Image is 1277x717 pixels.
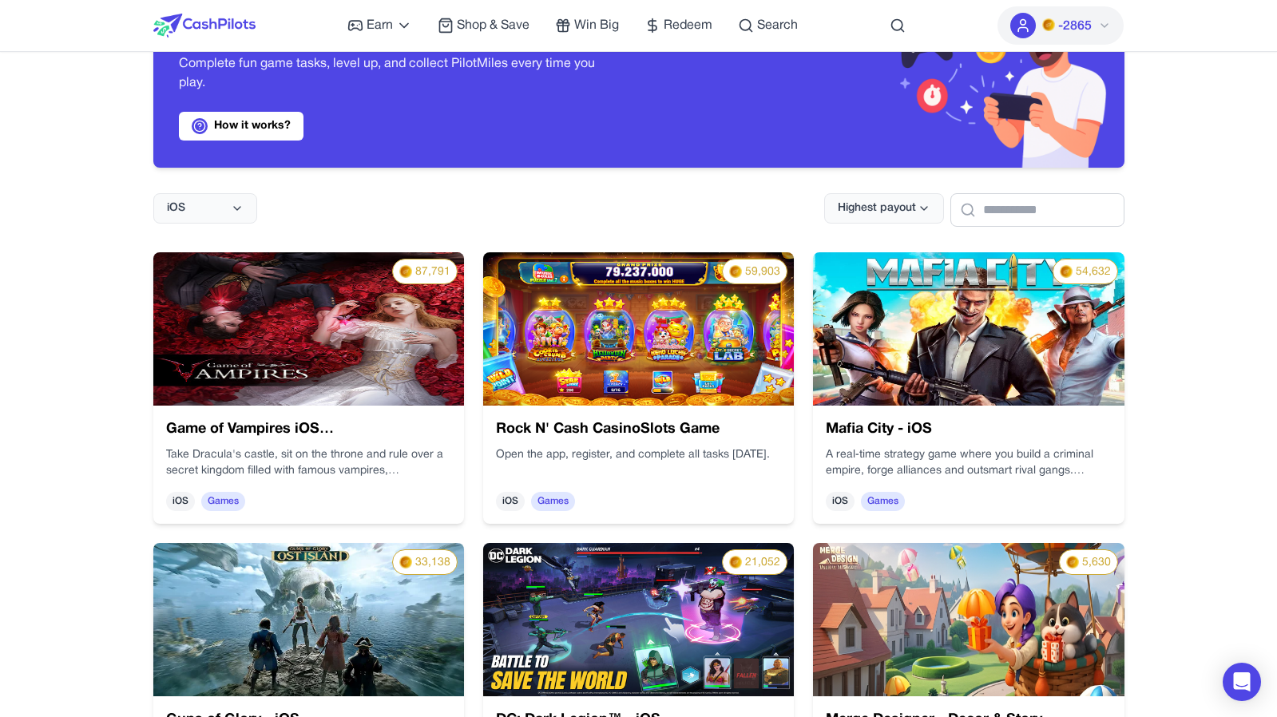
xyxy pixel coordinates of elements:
[826,447,1111,479] p: A real‑time strategy game where you build a criminal empire, forge alliances and outsmart rival g...
[201,492,245,511] span: Games
[745,555,780,571] span: 21,052
[438,16,529,35] a: Shop & Save
[531,492,575,511] span: Games
[826,418,1111,441] h3: Mafia City - iOS
[664,16,712,35] span: Redeem
[757,16,798,35] span: Search
[729,265,742,278] img: PMs
[1042,18,1055,31] img: PMs
[153,252,464,406] img: 25263-OYRc70Md.jpg
[729,556,742,568] img: PMs
[179,112,303,141] a: How it works?
[167,200,185,216] span: iOS
[838,200,916,216] span: Highest payout
[483,543,794,696] img: 414aa5d1-4f6b-495c-9236-e0eac1aeedf4.jpg
[153,543,464,696] img: a90cf0cf-c774-4d18-8f19-7fed0893804d.webp
[415,264,450,280] span: 87,791
[738,16,798,35] a: Search
[153,14,256,38] img: CashPilots Logo
[555,16,619,35] a: Win Big
[166,492,195,511] span: iOS
[399,556,412,568] img: PMs
[997,6,1124,45] button: PMs-2865
[179,54,613,93] p: Complete fun game tasks, level up, and collect PilotMiles every time you play.
[826,492,855,511] span: iOS
[1060,265,1073,278] img: PMs
[813,252,1124,406] img: 458eefe5-aead-4420-8b58-6e94704f1244.jpg
[153,193,257,224] button: iOS
[574,16,619,35] span: Win Big
[1076,264,1111,280] span: 54,632
[367,16,393,35] span: Earn
[457,16,529,35] span: Shop & Save
[496,447,781,463] p: Open the app, register, and complete all tasks [DATE].
[166,418,451,441] h3: Game of Vampires iOS ([GEOGRAPHIC_DATA]) (OS2ID 25263)
[745,264,780,280] span: 59,903
[861,492,905,511] span: Games
[644,16,712,35] a: Redeem
[166,447,451,479] div: Take Dracula's castle, sit on the throne and rule over a secret kingdom filled with famous vampir...
[1066,556,1079,568] img: PMs
[415,555,450,571] span: 33,138
[813,543,1124,696] img: ef790e26-29af-4c9c-b824-1f39551a9821.jpg
[347,16,412,35] a: Earn
[496,418,781,441] h3: Rock N' Cash CasinoSlots Game
[824,193,944,224] button: Highest payout
[1082,555,1111,571] span: 5,630
[496,492,525,511] span: iOS
[1058,17,1092,36] span: -2865
[399,265,412,278] img: PMs
[1223,663,1261,701] div: Open Intercom Messenger
[483,252,794,406] img: 69aae6c1-7b4f-4190-a664-18117391db8a.webp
